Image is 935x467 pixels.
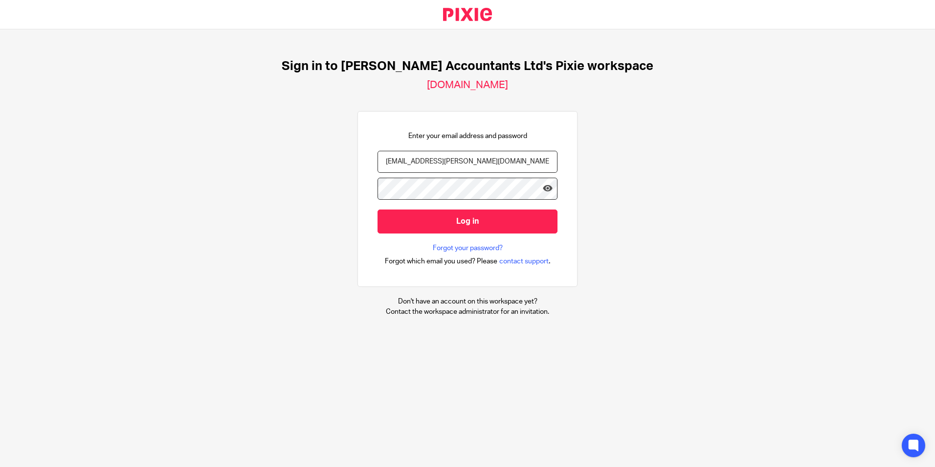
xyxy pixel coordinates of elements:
[433,243,503,253] a: Forgot your password?
[499,257,549,266] span: contact support
[386,297,549,306] p: Don't have an account on this workspace yet?
[378,151,557,173] input: name@example.com
[385,256,551,267] div: .
[427,79,508,92] h2: [DOMAIN_NAME]
[385,257,497,266] span: Forgot which email you used? Please
[386,307,549,317] p: Contact the workspace administrator for an invitation.
[282,59,653,74] h1: Sign in to [PERSON_NAME] Accountants Ltd's Pixie workspace
[408,131,527,141] p: Enter your email address and password
[378,210,557,233] input: Log in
